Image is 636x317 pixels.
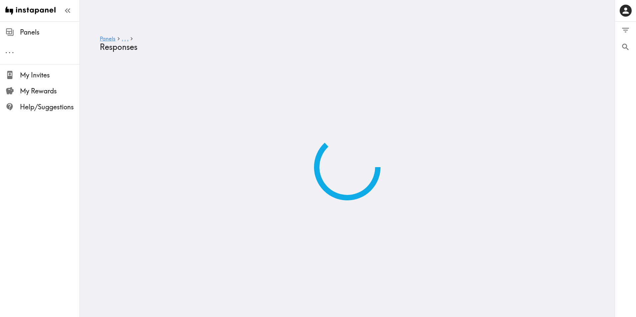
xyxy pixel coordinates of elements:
[127,35,128,42] span: .
[20,102,79,112] span: Help/Suggestions
[621,26,630,35] span: Filter Responses
[12,47,14,55] span: .
[621,43,630,52] span: Search
[5,47,7,55] span: .
[100,42,589,52] h4: Responses
[122,36,128,42] a: ...
[20,28,79,37] span: Panels
[100,36,115,42] a: Panels
[20,86,79,96] span: My Rewards
[122,35,123,42] span: .
[20,70,79,80] span: My Invites
[124,35,126,42] span: .
[615,39,636,55] button: Search
[615,22,636,39] button: Filter Responses
[9,47,11,55] span: .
